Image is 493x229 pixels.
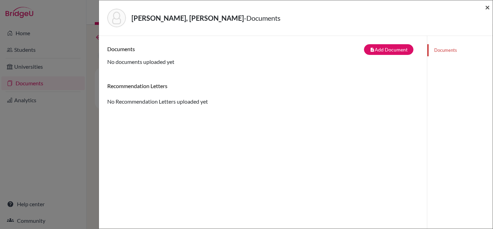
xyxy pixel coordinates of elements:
button: Close [485,3,490,11]
i: note_add [370,47,375,52]
button: note_addAdd Document [364,44,413,55]
strong: [PERSON_NAME], [PERSON_NAME] [131,14,244,22]
div: No documents uploaded yet [107,44,419,66]
h6: Documents [107,46,263,52]
a: Documents [427,44,493,56]
span: × [485,2,490,12]
span: - Documents [244,14,281,22]
div: No Recommendation Letters uploaded yet [107,83,419,106]
h6: Recommendation Letters [107,83,419,89]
